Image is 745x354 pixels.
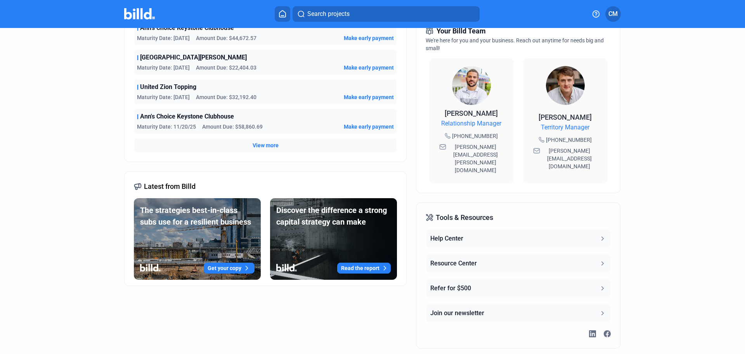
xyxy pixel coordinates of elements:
img: Relationship Manager [452,66,491,105]
span: Ann's Choice Keystone Clubhouse [140,112,234,121]
span: [PHONE_NUMBER] [546,136,592,144]
span: Maturity Date: [DATE] [137,64,190,71]
span: Amount Due: $32,192.40 [196,93,256,101]
img: Territory Manager [546,66,585,105]
span: [GEOGRAPHIC_DATA][PERSON_NAME] [140,53,247,62]
span: Search projects [307,9,350,19]
span: Ann's Choice Keystone Clubhouse [140,23,234,33]
span: Territory Manager [541,123,589,132]
button: Read the report [337,263,391,274]
div: Resource Center [430,259,477,268]
span: Relationship Manager [441,119,501,128]
span: [PERSON_NAME] [445,109,498,117]
div: Help Center [430,234,463,243]
span: [PERSON_NAME] [539,113,592,121]
span: Make early payment [344,64,394,71]
span: Tools & Resources [436,212,493,223]
span: Maturity Date: [DATE] [137,34,190,42]
span: Make early payment [344,93,394,101]
span: CM [608,9,618,19]
div: Discover the difference a strong capital strategy can make [276,204,391,228]
span: Latest from Billd [144,181,196,192]
span: [PHONE_NUMBER] [452,132,498,140]
span: View more [253,141,279,149]
span: We're here for you and your business. Reach out anytime for needs big and small! [426,37,604,51]
span: [PERSON_NAME][EMAIL_ADDRESS][DOMAIN_NAME] [542,147,598,170]
span: United Zion Topping [140,82,196,92]
img: Billd Company Logo [124,8,155,19]
span: Maturity Date: [DATE] [137,93,190,101]
span: [PERSON_NAME][EMAIL_ADDRESS][PERSON_NAME][DOMAIN_NAME] [448,143,504,174]
span: Maturity Date: 11/20/25 [137,123,196,131]
div: Refer for $500 [430,284,471,293]
span: Your Billd Team [437,26,486,37]
span: Make early payment [344,34,394,42]
div: Join our newsletter [430,309,484,318]
span: Amount Due: $44,672.57 [196,34,256,42]
span: Amount Due: $58,860.69 [202,123,263,131]
button: Get your copy [204,263,255,274]
span: Amount Due: $22,404.03 [196,64,256,71]
span: Make early payment [344,123,394,131]
div: The strategies best-in-class subs use for a resilient business [140,204,255,228]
